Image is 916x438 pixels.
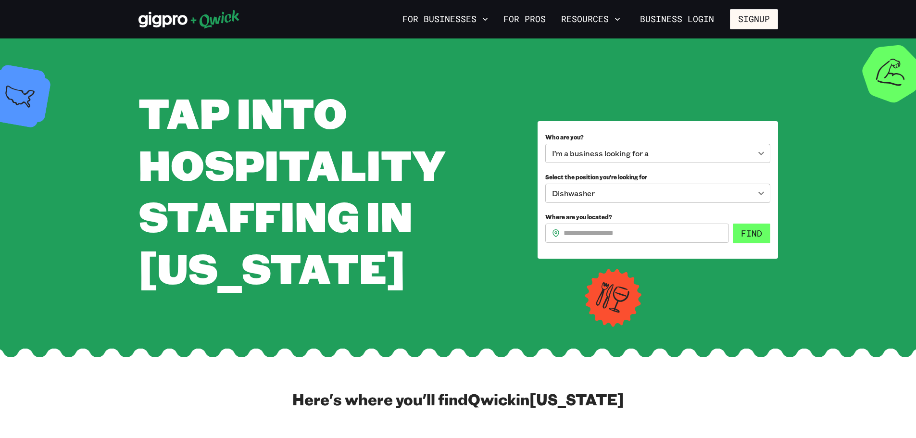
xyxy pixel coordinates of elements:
button: For Businesses [399,11,492,27]
span: Select the position you’re looking for [545,173,647,181]
button: Signup [730,9,778,29]
a: Business Login [632,9,722,29]
div: I’m a business looking for a [545,144,770,163]
div: Dishwasher [545,184,770,203]
h2: Here's where you'll find Qwick in [US_STATE] [292,389,624,409]
button: Resources [557,11,624,27]
span: Tap into Hospitality Staffing in [US_STATE] [138,85,445,295]
span: Who are you? [545,133,584,141]
button: Find [733,224,770,244]
a: For Pros [500,11,550,27]
span: Where are you located? [545,213,612,221]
